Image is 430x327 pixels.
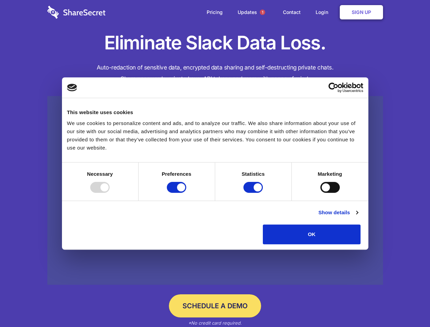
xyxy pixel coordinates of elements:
em: *No credit card required. [188,320,242,326]
h1: Eliminate Slack Data Loss. [47,31,383,55]
strong: Marketing [318,171,342,177]
button: OK [263,224,361,244]
div: This website uses cookies [67,108,363,116]
a: Contact [276,2,307,23]
a: Pricing [200,2,229,23]
span: 1 [260,10,265,15]
a: Sign Up [340,5,383,19]
a: Schedule a Demo [169,294,261,317]
strong: Statistics [242,171,265,177]
a: Show details [318,208,358,217]
a: Usercentrics Cookiebot - opens in a new window [304,82,363,93]
strong: Necessary [87,171,113,177]
a: Login [309,2,338,23]
a: Wistia video thumbnail [47,96,383,285]
div: We use cookies to personalize content and ads, and to analyze our traffic. We also share informat... [67,119,363,152]
h4: Auto-redaction of sensitive data, encrypted data sharing and self-destructing private chats. Shar... [47,62,383,84]
strong: Preferences [162,171,191,177]
img: logo [67,84,77,91]
img: logo-wordmark-white-trans-d4663122ce5f474addd5e946df7df03e33cb6a1c49d2221995e7729f52c070b2.svg [47,6,106,19]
